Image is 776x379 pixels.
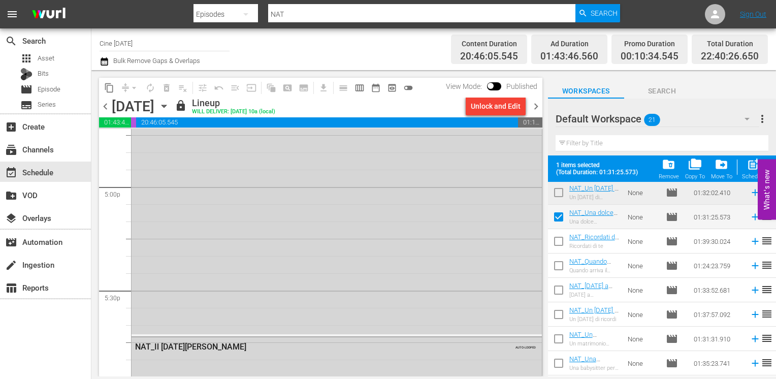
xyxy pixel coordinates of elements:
[20,68,33,80] div: Bits
[5,35,17,47] span: Search
[332,78,351,98] span: Day Calendar View
[715,157,728,171] span: drive_file_move
[690,278,746,302] td: 01:33:52.681
[708,154,735,183] span: Move Item To Workspace
[756,107,768,131] button: more_vert
[227,80,243,96] span: Fill episodes with ad slates
[682,154,708,183] span: Copy Item To Workspace
[515,341,536,349] span: AUTO-LOOPED
[690,254,746,278] td: 01:24:23.759
[530,100,542,113] span: chevron_right
[750,333,761,344] svg: Add to Schedule
[569,306,620,322] a: NAT_Un [DATE] di ricordi
[682,154,708,183] button: Copy To
[24,3,73,26] img: ans4CAIJ8jUAAAAAAAAAAAAAAAAAAAAAAAAgQb4GAAAAAAAAAAAAAAAAAAAAAAAAJMjXAAAAAAAAAAAAAAAAAAAAAAAAgAT5G...
[548,85,624,98] span: Workspaces
[243,80,260,96] span: Update Metadata from Key Asset
[569,267,620,274] div: Quando arriva il [DATE]
[742,173,765,180] div: Schedule
[569,184,620,200] a: NAT_Un [DATE] di cioccolato
[739,154,768,183] button: Schedule
[5,282,17,294] span: Reports
[175,100,187,112] span: lock
[624,278,662,302] td: None
[192,109,275,115] div: WILL DELIVER: [DATE] 10a (local)
[38,69,49,79] span: Bits
[624,229,662,254] td: None
[666,186,678,199] span: Episode
[260,78,279,98] span: Refresh All Search Blocks
[403,83,413,93] span: toggle_off
[750,236,761,247] svg: Add to Schedule
[750,309,761,320] svg: Add to Schedule
[5,212,17,225] span: Overlays
[279,80,296,96] span: Create Search Block
[501,82,542,90] span: Published
[371,83,381,93] span: date_range_outlined
[624,85,700,98] span: Search
[400,80,416,96] span: 24 hours Lineup View is OFF
[384,80,400,96] span: View Backup
[569,365,620,371] div: Una babysitter per [DATE]
[38,84,60,94] span: Episode
[750,187,761,198] svg: Add to Schedule
[690,351,746,375] td: 01:35:23.741
[20,83,33,96] span: Episode
[460,37,518,51] div: Content Duration
[569,243,620,249] div: Ricordati di te
[666,357,678,369] span: Episode
[296,80,312,96] span: Create Series Block
[556,162,642,169] span: 1 items selected
[569,233,619,248] a: NAT_Ricordati di te
[569,282,618,297] a: NAT_[DATE] a [PERSON_NAME]
[666,235,678,247] span: Episode
[591,4,618,22] span: Search
[5,259,17,271] span: Ingestion
[158,80,175,96] span: Select an event to delete
[621,51,678,62] span: 00:10:34.545
[5,189,17,202] span: VOD
[701,51,759,62] span: 22:40:26.650
[135,342,484,352] div: NAT_Il [DATE][PERSON_NAME]
[38,53,54,64] span: Asset
[756,113,768,125] span: more_vert
[5,121,17,133] span: Create
[656,154,682,183] span: Remove Item From Workspace
[556,169,642,176] span: (Total Duration: 01:31:25.573)
[368,80,384,96] span: Month Calendar View
[104,83,114,93] span: content_copy
[761,308,773,320] span: reorder
[38,100,56,110] span: Series
[569,218,620,225] div: Una dolce occasione
[569,340,620,347] div: Un matrimonio sotto l'albero
[471,97,521,115] div: Unlock and Edit
[761,357,773,369] span: reorder
[624,180,662,205] td: None
[136,117,518,128] span: 20:46:05.545
[99,100,112,113] span: chevron_left
[556,105,759,133] div: Default Workspace
[569,194,620,201] div: Un [DATE] di cioccolato
[747,157,760,171] span: post_add
[518,117,542,128] span: 01:19:33.350
[761,259,773,271] span: reorder
[5,144,17,156] span: Channels
[740,10,766,18] a: Sign Out
[690,327,746,351] td: 01:31:31.910
[666,284,678,296] span: Episode
[351,80,368,96] span: Week Calendar View
[540,37,598,51] div: Ad Duration
[624,327,662,351] td: None
[666,333,678,345] span: Episode
[624,205,662,229] td: None
[750,211,761,223] svg: Add to Schedule
[575,4,620,22] button: Search
[5,236,17,248] span: Automation
[441,82,487,90] span: View Mode:
[487,82,494,89] span: Toggle to switch from Published to Draft view.
[312,78,332,98] span: Download as CSV
[761,332,773,344] span: reorder
[701,37,759,51] div: Total Duration
[112,98,154,115] div: [DATE]
[20,52,33,65] span: Asset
